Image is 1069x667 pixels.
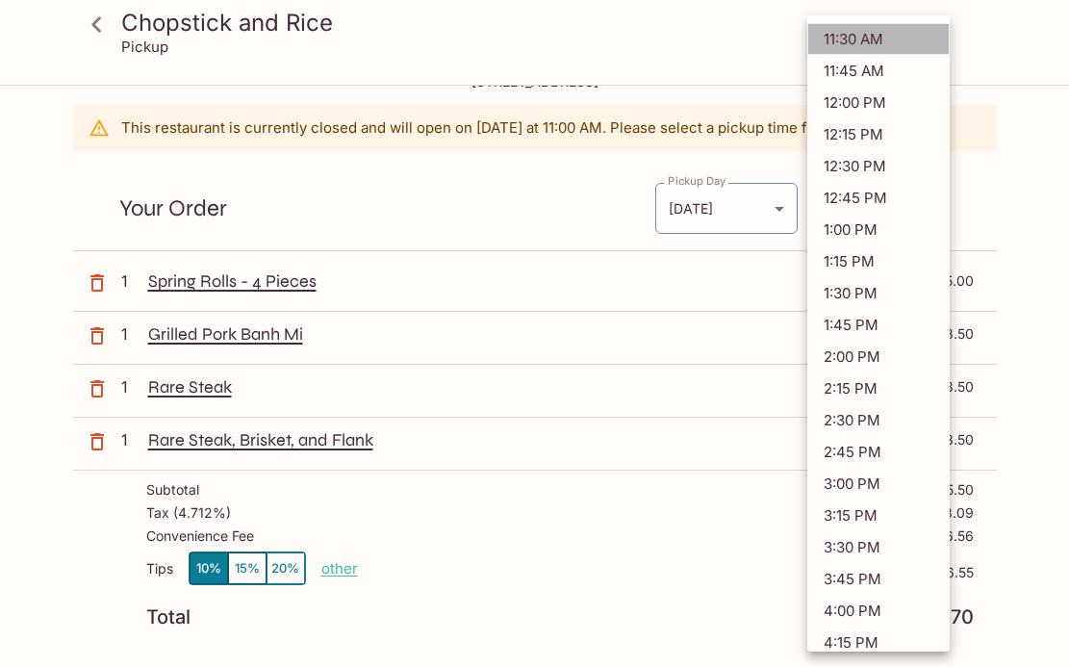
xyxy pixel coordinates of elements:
li: 4:15 PM [807,627,950,658]
li: 12:45 PM [807,182,950,214]
li: 3:30 PM [807,531,950,563]
li: 1:15 PM [807,245,950,277]
li: 12:30 PM [807,150,950,182]
li: 2:15 PM [807,372,950,404]
li: 12:00 PM [807,87,950,118]
li: 12:15 PM [807,118,950,150]
li: 11:30 AM [807,23,950,55]
li: 2:45 PM [807,436,950,468]
li: 3:15 PM [807,500,950,531]
li: 2:00 PM [807,341,950,372]
li: 1:30 PM [807,277,950,309]
li: 3:45 PM [807,563,950,595]
li: 2:30 PM [807,404,950,436]
li: 1:45 PM [807,309,950,341]
li: 1:00 PM [807,214,950,245]
li: 4:00 PM [807,595,950,627]
li: 3:00 PM [807,468,950,500]
li: 11:45 AM [807,55,950,87]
